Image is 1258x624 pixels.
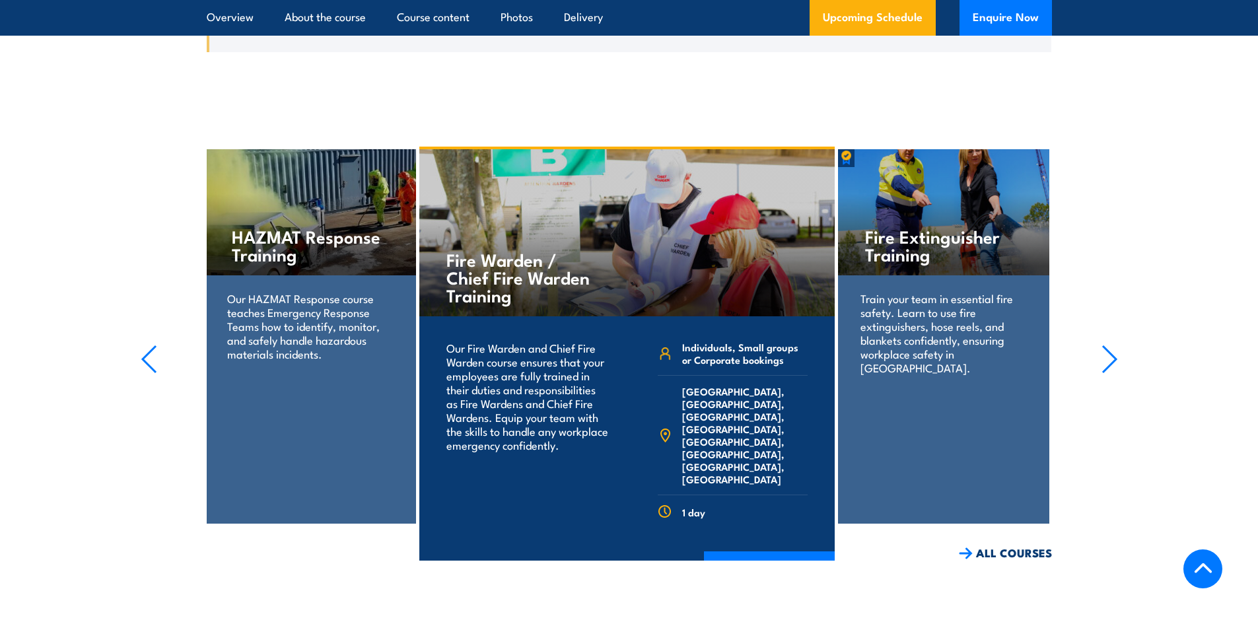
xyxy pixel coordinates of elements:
h4: HAZMAT Response Training [232,227,388,263]
span: [GEOGRAPHIC_DATA], [GEOGRAPHIC_DATA], [GEOGRAPHIC_DATA], [GEOGRAPHIC_DATA], [GEOGRAPHIC_DATA], [G... [682,385,808,485]
p: Our HAZMAT Response course teaches Emergency Response Teams how to identify, monitor, and safely ... [227,291,393,361]
p: Train your team in essential fire safety. Learn to use fire extinguishers, hose reels, and blanke... [860,291,1026,374]
span: Individuals, Small groups or Corporate bookings [682,341,808,366]
h4: Fire Extinguisher Training [865,227,1022,263]
a: COURSE DETAILS [704,551,835,586]
h4: Fire Warden / Chief Fire Warden Training [446,250,602,304]
span: 1 day [682,506,705,518]
a: ALL COURSES [959,545,1052,561]
p: Our Fire Warden and Chief Fire Warden course ensures that your employees are fully trained in the... [446,341,610,452]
